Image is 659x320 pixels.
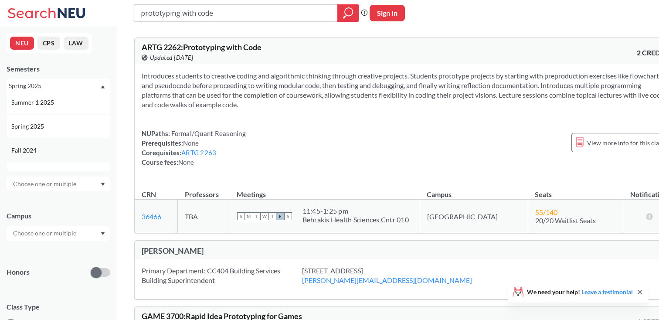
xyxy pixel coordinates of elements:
[7,79,110,93] div: Spring 2025Dropdown arrowFall 2025Summer 2 2025Summer Full 2025Summer 1 2025Spring 2025Fall 2024S...
[11,98,56,107] span: Summer 1 2025
[11,146,38,155] span: Fall 2024
[183,139,199,147] span: None
[528,181,623,200] th: Seats
[370,5,405,21] button: Sign In
[150,53,193,62] span: Updated [DATE]
[11,170,56,179] span: Summer 2 2024
[101,183,105,186] svg: Dropdown arrow
[7,211,110,221] div: Campus
[101,232,105,235] svg: Dropdown arrow
[268,212,276,220] span: T
[302,266,494,285] div: [STREET_ADDRESS]
[7,302,110,312] span: Class Type
[527,289,633,295] span: We need your help!
[9,179,82,189] input: Choose one or multiple
[142,42,262,52] span: ARTG 2262 : Prototyping with Code
[245,212,253,220] span: M
[181,149,216,157] a: ARTG 2263
[237,212,245,220] span: S
[420,200,528,233] td: [GEOGRAPHIC_DATA]
[142,190,156,199] div: CRN
[64,37,88,50] button: LAW
[276,212,284,220] span: F
[7,226,110,241] div: Dropdown arrow
[170,129,246,137] span: Formal/Quant Reasoning
[142,266,302,285] div: Primary Department: CC404 Building Services Building Superintendent
[302,215,409,224] div: Behrakis Health Sciences Cntr 010
[7,177,110,191] div: Dropdown arrow
[140,6,331,20] input: Class, professor, course number, "phrase"
[284,212,292,220] span: S
[178,200,230,233] td: TBA
[178,158,194,166] span: None
[302,207,409,215] div: 11:45 - 1:25 pm
[420,181,528,200] th: Campus
[535,216,596,225] span: 20/20 Waitlist Seats
[10,37,34,50] button: NEU
[142,129,246,167] div: NUPaths: Prerequisites: Corequisites: Course fees:
[302,276,472,284] a: [PERSON_NAME][EMAIL_ADDRESS][DOMAIN_NAME]
[178,181,230,200] th: Professors
[142,246,406,255] div: [PERSON_NAME]
[9,81,100,91] div: Spring 2025
[261,212,268,220] span: W
[7,267,30,277] p: Honors
[253,212,261,220] span: T
[343,7,353,19] svg: magnifying glass
[101,85,105,89] svg: Dropdown arrow
[535,208,557,216] span: 55 / 140
[337,4,359,22] div: magnifying glass
[581,288,633,296] a: Leave a testimonial
[230,181,420,200] th: Meetings
[37,37,60,50] button: CPS
[142,212,161,221] a: 36466
[11,122,46,131] span: Spring 2025
[9,228,82,238] input: Choose one or multiple
[7,64,110,74] div: Semesters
